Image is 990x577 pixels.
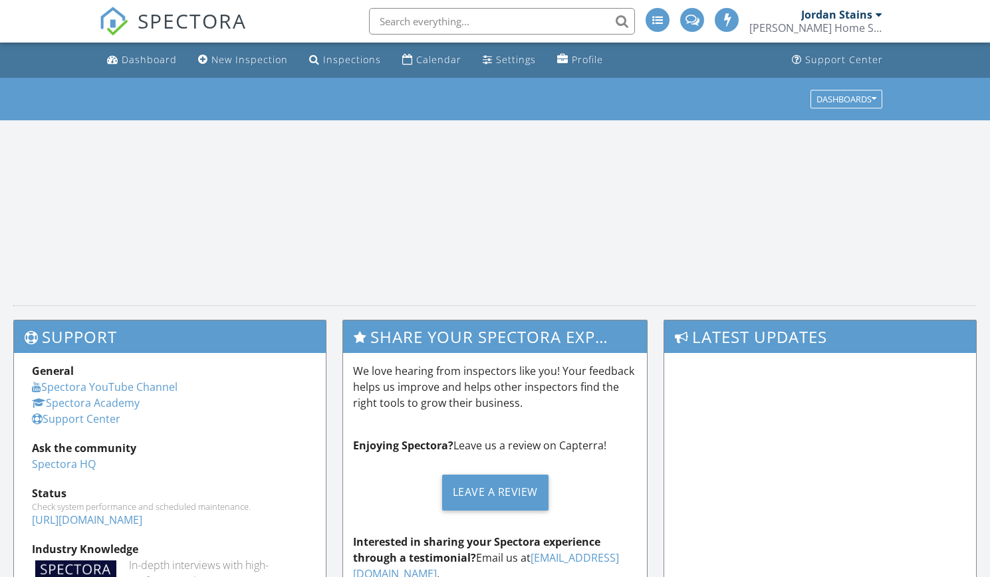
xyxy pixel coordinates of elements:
div: Check system performance and scheduled maintenance. [32,501,308,512]
div: Leave a Review [442,475,549,511]
a: SPECTORA [99,18,247,46]
img: The Best Home Inspection Software - Spectora [99,7,128,36]
a: Leave a Review [353,464,637,520]
div: Status [32,485,308,501]
div: New Inspection [211,53,288,66]
a: New Inspection [193,48,293,72]
div: Dashboards [816,94,876,104]
div: Support Center [805,53,883,66]
a: Inspections [304,48,386,72]
div: Scott Home Services, LLC [749,21,882,35]
a: Calendar [397,48,467,72]
p: Leave us a review on Capterra! [353,437,637,453]
a: Support Center [787,48,888,72]
a: Profile [552,48,608,72]
span: SPECTORA [138,7,247,35]
strong: Interested in sharing your Spectora experience through a testimonial? [353,534,600,565]
input: Search everything... [369,8,635,35]
a: Settings [477,48,541,72]
h3: Latest Updates [664,320,976,353]
div: Calendar [416,53,461,66]
strong: General [32,364,74,378]
a: Spectora YouTube Channel [32,380,178,394]
div: Industry Knowledge [32,541,308,557]
a: [URL][DOMAIN_NAME] [32,513,142,527]
button: Dashboards [810,90,882,108]
h3: Support [14,320,326,353]
div: Inspections [323,53,381,66]
strong: Enjoying Spectora? [353,438,453,453]
a: Spectora Academy [32,396,140,410]
a: Spectora HQ [32,457,96,471]
div: Profile [572,53,603,66]
div: Ask the community [32,440,308,456]
div: Dashboard [122,53,177,66]
h3: Share Your Spectora Experience [343,320,647,353]
a: Dashboard [102,48,182,72]
a: Support Center [32,411,120,426]
div: Settings [496,53,536,66]
p: We love hearing from inspectors like you! Your feedback helps us improve and helps other inspecto... [353,363,637,411]
div: Jordan Stains [801,8,872,21]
